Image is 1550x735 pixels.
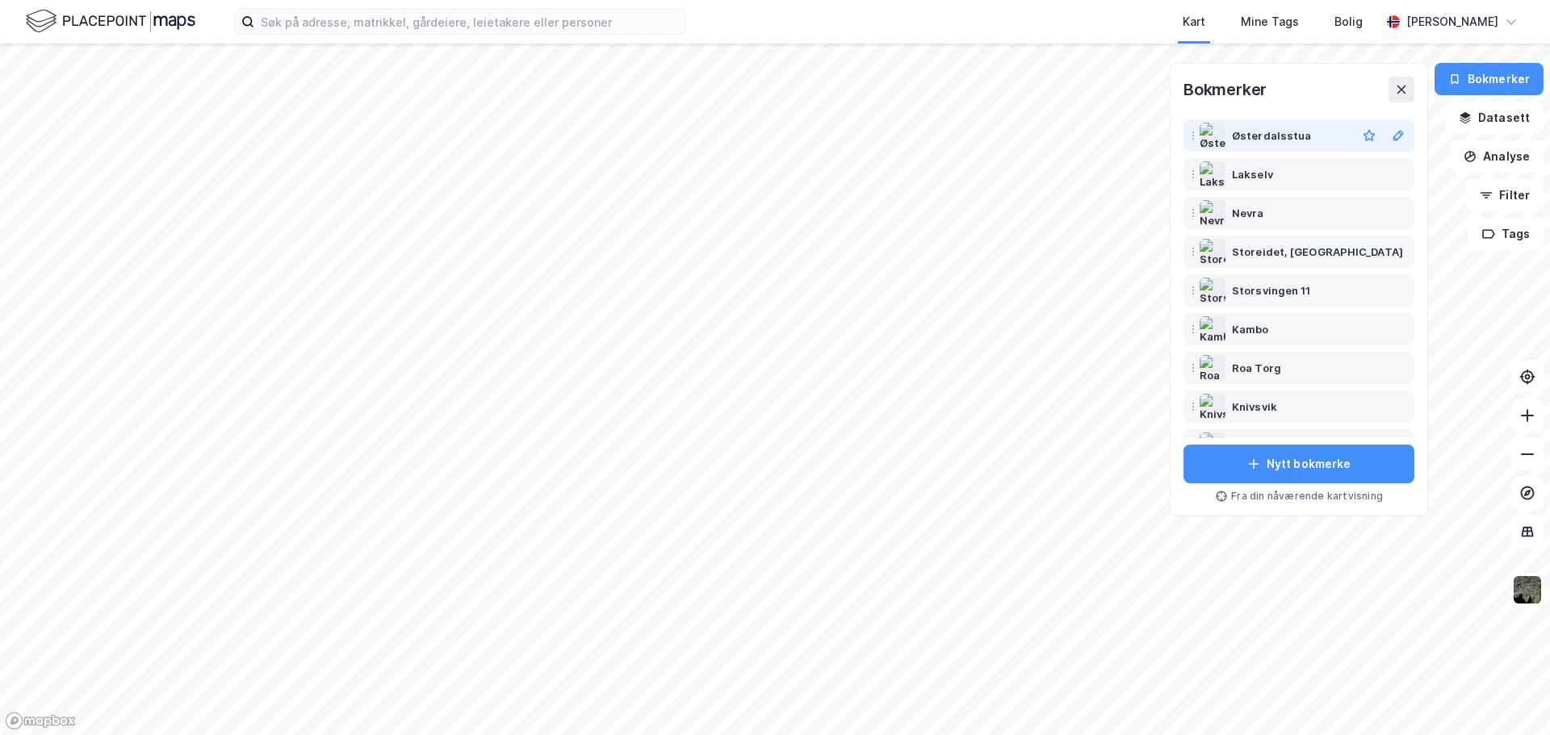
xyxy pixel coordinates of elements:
div: Roa Torg [1232,358,1281,378]
img: Lakselv [1200,161,1225,187]
button: Nytt bokmerke [1183,445,1414,483]
img: Senja [1200,432,1225,458]
div: Knivsvik [1232,397,1277,416]
div: Kambo [1232,319,1269,339]
div: [PERSON_NAME] [1406,12,1498,31]
input: Søk på adresse, matrikkel, gårdeiere, leietakere eller personer [254,10,685,34]
div: Bolig [1334,12,1363,31]
img: logo.f888ab2527a4732fd821a326f86c7f29.svg [26,7,195,35]
button: Analyse [1450,140,1544,173]
iframe: Chat Widget [1469,658,1550,735]
div: Lakselv [1232,165,1273,184]
a: Mapbox homepage [5,712,76,730]
img: Roa Torg [1200,355,1225,381]
button: Tags [1468,218,1544,250]
img: Storsvingen 11 [1200,278,1225,303]
img: Nevra [1200,200,1225,226]
img: Storeidet, Leknes [1200,239,1225,265]
img: Kambo [1200,316,1225,342]
button: Filter [1466,179,1544,211]
button: Bokmerker [1435,63,1544,95]
div: Fra din nåværende kartvisning [1183,490,1414,503]
button: Datasett [1445,102,1544,134]
div: Kart [1183,12,1205,31]
div: Bokmerker [1183,77,1267,102]
div: Østerdalsstua [1232,126,1311,145]
div: Nevra [1232,203,1264,223]
div: Senja [1232,436,1263,455]
img: Knivsvik [1200,394,1225,420]
div: Storsvingen 11 [1232,281,1310,300]
div: Kontrollprogram for chat [1469,658,1550,735]
img: Østerdalsstua [1200,123,1225,148]
div: Mine Tags [1241,12,1299,31]
img: 9k= [1512,574,1543,605]
div: Storeidet, [GEOGRAPHIC_DATA] [1232,242,1403,261]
